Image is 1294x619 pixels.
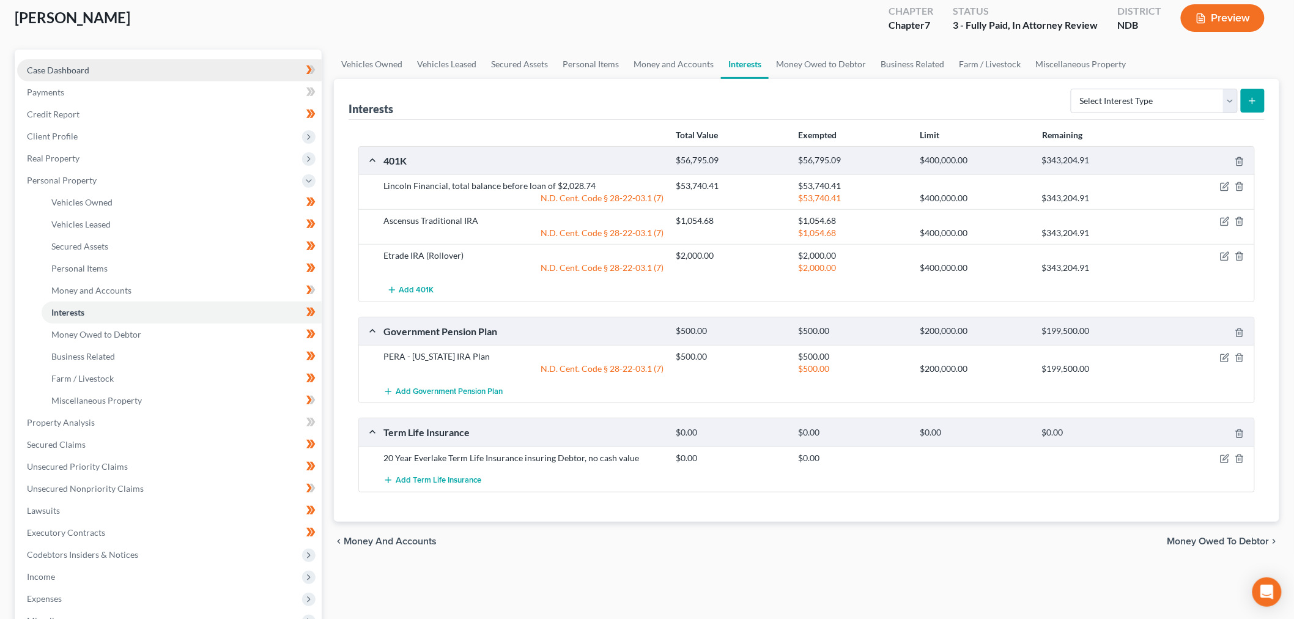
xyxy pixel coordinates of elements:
[377,192,670,204] div: N.D. Cent. Code § 28-22-03.1 (7)
[721,50,769,79] a: Interests
[1036,262,1158,274] div: $343,204.91
[51,197,113,207] span: Vehicles Owned
[953,18,1098,32] div: 3 - Fully Paid, In Attorney Review
[952,50,1029,79] a: Farm / Livestock
[27,549,138,560] span: Codebtors Insiders & Notices
[27,483,144,494] span: Unsecured Nonpriority Claims
[914,325,1036,337] div: $200,000.00
[27,65,89,75] span: Case Dashboard
[51,263,108,273] span: Personal Items
[17,412,322,434] a: Property Analysis
[15,9,130,26] span: [PERSON_NAME]
[377,363,670,375] div: N.D. Cent. Code § 28-22-03.1 (7)
[383,380,503,402] button: Add Government Pension Plan
[377,215,670,227] div: Ascensus Traditional IRA
[51,395,142,406] span: Miscellaneous Property
[792,325,914,337] div: $500.00
[51,219,111,229] span: Vehicles Leased
[1036,427,1158,439] div: $0.00
[377,180,670,192] div: Lincoln Financial, total balance before loan of $2,028.74
[792,250,914,262] div: $2,000.00
[1181,4,1265,32] button: Preview
[17,522,322,544] a: Executory Contracts
[42,235,322,258] a: Secured Assets
[42,191,322,213] a: Vehicles Owned
[1036,363,1158,375] div: $199,500.00
[792,363,914,375] div: $500.00
[17,478,322,500] a: Unsecured Nonpriority Claims
[42,280,322,302] a: Money and Accounts
[27,417,95,428] span: Property Analysis
[555,50,626,79] a: Personal Items
[42,368,322,390] a: Farm / Livestock
[396,475,481,485] span: Add Term Life Insurance
[670,452,792,464] div: $0.00
[676,130,718,140] strong: Total Value
[1036,325,1158,337] div: $199,500.00
[17,500,322,522] a: Lawsuits
[377,452,670,464] div: 20 Year Everlake Term Life Insurance insuring Debtor, no cash value
[1036,155,1158,166] div: $343,204.91
[334,50,410,79] a: Vehicles Owned
[410,50,484,79] a: Vehicles Leased
[1042,130,1082,140] strong: Remaining
[792,180,914,192] div: $53,740.41
[377,154,670,167] div: 401K
[27,461,128,472] span: Unsecured Priority Claims
[377,350,670,363] div: PERA - [US_STATE] IRA Plan
[873,50,952,79] a: Business Related
[1036,227,1158,239] div: $343,204.91
[670,180,792,192] div: $53,740.41
[670,350,792,363] div: $500.00
[769,50,873,79] a: Money Owed to Debtor
[17,103,322,125] a: Credit Report
[51,285,131,295] span: Money and Accounts
[42,390,322,412] a: Miscellaneous Property
[914,192,1036,204] div: $400,000.00
[1029,50,1134,79] a: Miscellaneous Property
[792,215,914,227] div: $1,054.68
[377,325,670,338] div: Government Pension Plan
[377,227,670,239] div: N.D. Cent. Code § 28-22-03.1 (7)
[42,258,322,280] a: Personal Items
[920,130,940,140] strong: Limit
[42,324,322,346] a: Money Owed to Debtor
[792,227,914,239] div: $1,054.68
[792,262,914,274] div: $2,000.00
[792,192,914,204] div: $53,740.41
[798,130,837,140] strong: Exempted
[334,536,437,546] button: chevron_left Money and Accounts
[484,50,555,79] a: Secured Assets
[42,346,322,368] a: Business Related
[1167,536,1279,546] button: Money Owed to Debtor chevron_right
[334,536,344,546] i: chevron_left
[27,175,97,185] span: Personal Property
[27,109,79,119] span: Credit Report
[914,227,1036,239] div: $400,000.00
[27,131,78,141] span: Client Profile
[27,153,79,163] span: Real Property
[17,434,322,456] a: Secured Claims
[27,571,55,582] span: Income
[51,373,114,384] span: Farm / Livestock
[17,59,322,81] a: Case Dashboard
[914,262,1036,274] div: $400,000.00
[51,329,141,339] span: Money Owed to Debtor
[377,250,670,262] div: Etrade IRA (Rollover)
[626,50,721,79] a: Money and Accounts
[27,87,64,97] span: Payments
[670,325,792,337] div: $500.00
[377,426,670,439] div: Term Life Insurance
[27,527,105,538] span: Executory Contracts
[42,213,322,235] a: Vehicles Leased
[914,155,1036,166] div: $400,000.00
[17,81,322,103] a: Payments
[1167,536,1270,546] span: Money Owed to Debtor
[889,18,933,32] div: Chapter
[1270,536,1279,546] i: chevron_right
[383,279,437,302] button: Add 401K
[670,215,792,227] div: $1,054.68
[792,427,914,439] div: $0.00
[953,4,1098,18] div: Status
[349,102,393,116] div: Interests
